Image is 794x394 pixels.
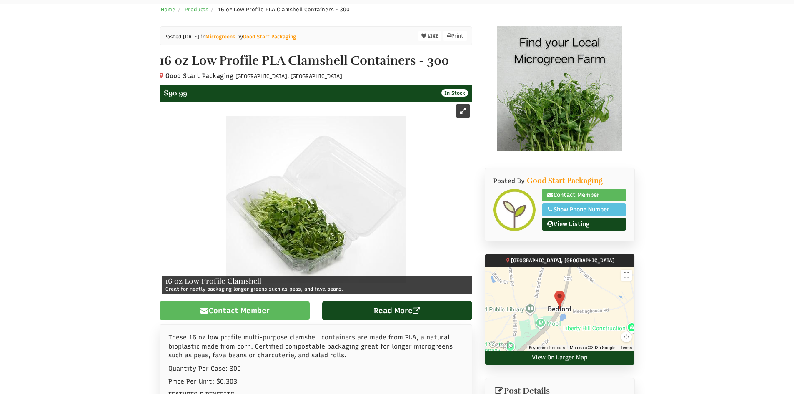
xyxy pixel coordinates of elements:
span: by [237,33,296,40]
a: Good Start Packaging [243,34,296,40]
img: Banner Ad [497,26,622,151]
span: 16 oz Low Profile PLA Clamshell Containers - 300 [218,6,350,13]
p: Posted By [493,177,525,186]
a: Home [161,6,175,13]
button: Map camera controls [621,331,632,342]
span: Posted [164,34,181,40]
span: Map data ©2025 Google [570,345,615,350]
span: in [201,33,235,40]
a: Terms (opens in new tab) [620,345,632,350]
p: [GEOGRAPHIC_DATA], [GEOGRAPHIC_DATA] [485,254,634,267]
b: Good Start Packaging [165,72,233,80]
a: Read More [322,301,472,320]
span: $90.99 [164,88,187,98]
button: Toggle fullscreen view [621,270,632,281]
div: Show Phone Number [546,204,621,216]
a: View On Larger Map [485,351,634,365]
img: 16 oz Low Profile Clamshell [226,116,406,283]
a: Good Start Packaging [527,176,603,185]
a: Contact Member [160,301,310,320]
span: In Stock [441,89,468,97]
h1: 16 oz Low Profile PLA Clamshell Containers - 300 [160,54,472,68]
h4: 16 oz Low Profile Clamshell [165,277,469,286]
a: Contact Member [542,189,626,201]
button: Keyboard shortcuts [529,345,565,351]
img: Good Start Packaging [493,189,536,231]
p: Quantity Per Case: 300 [168,364,463,373]
a: View Listing [542,218,626,231]
p: These 16 oz low profile multi-purpose clamshell containers are made from PLA, a natural bioplasti... [168,333,463,360]
span: [DATE] [183,34,199,40]
a: Print [443,31,467,41]
div: Great for neatly packaging longer greens such as peas, and fava beans. [162,276,472,294]
span: LIKE [426,33,438,39]
button: LIKE [418,31,441,41]
p: Price Per Unit: $0.303 [168,377,463,386]
span: [GEOGRAPHIC_DATA], [GEOGRAPHIC_DATA] [235,73,342,80]
a: Products [185,6,208,13]
img: Google [487,340,515,351]
a: Microgreens [205,34,235,40]
a: Open this area in Google Maps (opens a new window) [487,340,515,351]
